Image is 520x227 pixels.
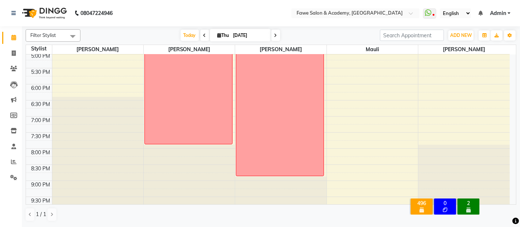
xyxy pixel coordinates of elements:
[30,165,52,173] div: 8:30 PM
[80,3,113,23] b: 08047224946
[235,45,326,54] span: [PERSON_NAME]
[216,33,231,38] span: Thu
[30,84,52,92] div: 6:00 PM
[436,200,455,207] div: 0
[36,211,46,218] span: 1 / 1
[26,45,52,53] div: Stylist
[459,200,478,207] div: 2
[19,3,69,23] img: logo
[52,45,143,54] span: [PERSON_NAME]
[448,30,474,41] button: ADD NEW
[181,30,199,41] span: Today
[30,149,52,156] div: 8:00 PM
[412,200,431,207] div: 496
[418,45,510,54] span: [PERSON_NAME]
[30,101,52,108] div: 6:30 PM
[30,52,52,60] div: 5:00 PM
[231,30,268,41] input: 2025-09-04
[30,197,52,205] div: 9:30 PM
[30,133,52,140] div: 7:30 PM
[490,10,506,17] span: Admin
[450,33,472,38] span: ADD NEW
[30,117,52,124] div: 7:00 PM
[327,45,418,54] span: Mauli
[144,45,235,54] span: [PERSON_NAME]
[30,68,52,76] div: 5:30 PM
[30,32,56,38] span: Filter Stylist
[380,30,444,41] input: Search Appointment
[30,181,52,189] div: 9:00 PM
